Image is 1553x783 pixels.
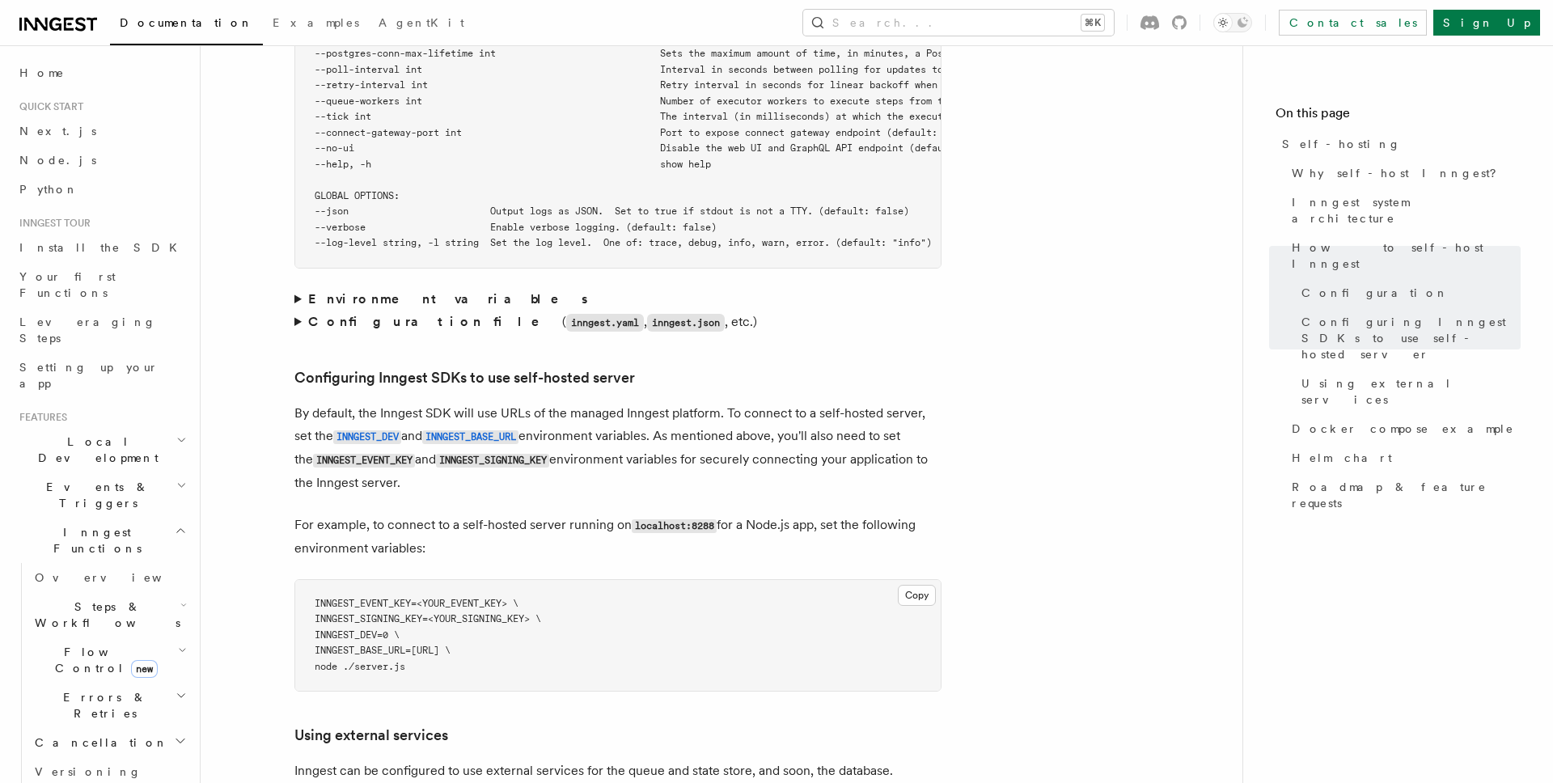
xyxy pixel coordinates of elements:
[13,262,190,307] a: Your first Functions
[333,430,401,444] code: INNGEST_DEV
[1285,414,1521,443] a: Docker compose example
[294,402,942,494] p: By default, the Inngest SDK will use URLs of the managed Inngest platform. To connect to a self-h...
[1292,194,1521,226] span: Inngest system architecture
[315,48,1209,59] span: --postgres-conn-max-lifetime int Sets the maximum amount of time, in minutes, a PostgreSQL connec...
[1292,421,1514,437] span: Docker compose example
[1301,314,1521,362] span: Configuring Inngest SDKs to use self-hosted server
[13,100,83,113] span: Quick start
[315,645,451,656] span: INNGEST_BASE_URL=[URL] \
[1292,239,1521,272] span: How to self-host Inngest
[308,314,562,329] strong: Configuration file
[315,237,932,248] span: --log-level string, -l string Set the log level. One of: trace, debug, info, warn, error. (defaul...
[1213,13,1252,32] button: Toggle dark mode
[422,428,518,443] a: INNGEST_BASE_URL
[13,411,67,424] span: Features
[13,217,91,230] span: Inngest tour
[294,311,942,334] summary: Configuration file(inngest.yaml,inngest.json, etc.)
[294,724,448,747] a: Using external services
[647,314,725,332] code: inngest.json
[1276,104,1521,129] h4: On this page
[315,127,971,138] span: --connect-gateway-port int Port to expose connect gateway endpoint (default: 8289)
[333,428,401,443] a: INNGEST_DEV
[13,353,190,398] a: Setting up your app
[369,5,474,44] a: AgentKit
[1292,165,1508,181] span: Why self-host Inngest?
[315,205,909,217] span: --json Output logs as JSON. Set to true if stdout is not a TTY. (default: false)
[120,16,253,29] span: Documentation
[898,585,936,606] button: Copy
[1292,479,1521,511] span: Roadmap & feature requests
[13,116,190,146] a: Next.js
[436,454,549,468] code: INNGEST_SIGNING_KEY
[13,233,190,262] a: Install the SDK
[13,427,190,472] button: Local Development
[315,598,518,609] span: INNGEST_EVENT_KEY=<YOUR_EVENT_KEY> \
[1285,188,1521,233] a: Inngest system architecture
[19,315,156,345] span: Leveraging Steps
[294,366,635,389] a: Configuring Inngest SDKs to use self-hosted server
[28,683,190,728] button: Errors & Retries
[19,125,96,138] span: Next.js
[1285,233,1521,278] a: How to self-host Inngest
[1292,450,1392,466] span: Helm chart
[1295,369,1521,414] a: Using external services
[35,765,142,778] span: Versioning
[13,434,176,466] span: Local Development
[28,563,190,592] a: Overview
[35,571,201,584] span: Overview
[19,183,78,196] span: Python
[422,430,518,444] code: INNGEST_BASE_URL
[1282,136,1401,152] span: Self-hosting
[313,454,415,468] code: INNGEST_EVENT_KEY
[13,479,176,511] span: Events & Triggers
[1285,443,1521,472] a: Helm chart
[19,241,187,254] span: Install the SDK
[1285,159,1521,188] a: Why self-host Inngest?
[28,689,176,722] span: Errors & Retries
[803,10,1114,36] button: Search...⌘K
[315,142,1000,154] span: --no-ui Disable the web UI and GraphQL API endpoint (default: false)
[315,64,1045,75] span: --poll-interval int Interval in seconds between polling for updates to apps (default: 0)
[1301,375,1521,408] span: Using external services
[315,661,405,672] span: node ./server.js
[315,95,1073,107] span: --queue-workers int Number of executor workers to execute steps from the queue (default: 100)
[13,58,190,87] a: Home
[13,175,190,204] a: Python
[308,291,590,307] strong: Environment variables
[28,599,180,631] span: Steps & Workflows
[1295,278,1521,307] a: Configuration
[28,637,190,683] button: Flow Controlnew
[315,613,541,624] span: INNGEST_SIGNING_KEY=<YOUR_SIGNING_KEY> \
[1295,307,1521,369] a: Configuring Inngest SDKs to use self-hosted server
[131,660,158,678] span: new
[294,760,942,782] p: Inngest can be configured to use external services for the queue and state store, and soon, the d...
[1301,285,1449,301] span: Configuration
[28,644,178,676] span: Flow Control
[294,288,942,311] summary: Environment variables
[273,16,359,29] span: Examples
[1285,472,1521,518] a: Roadmap & feature requests
[315,111,1130,122] span: --tick int The interval (in milliseconds) at which the executor polls the queue (default: 150)
[19,154,96,167] span: Node.js
[294,514,942,560] p: For example, to connect to a self-hosted server running on for a Node.js app, set the following e...
[566,314,644,332] code: inngest.yaml
[315,190,400,201] span: GLOBAL OPTIONS:
[1276,129,1521,159] a: Self-hosting
[28,734,168,751] span: Cancellation
[13,524,175,557] span: Inngest Functions
[13,472,190,518] button: Events & Triggers
[379,16,464,29] span: AgentKit
[315,222,717,233] span: --verbose Enable verbose logging. (default: false)
[315,79,1238,91] span: --retry-interval int Retry interval in seconds for linear backoff when retrying functions - must ...
[315,159,711,170] span: --help, -h show help
[110,5,263,45] a: Documentation
[1279,10,1427,36] a: Contact sales
[13,307,190,353] a: Leveraging Steps
[28,728,190,757] button: Cancellation
[13,146,190,175] a: Node.js
[632,519,717,533] code: localhost:8288
[19,270,116,299] span: Your first Functions
[28,592,190,637] button: Steps & Workflows
[13,518,190,563] button: Inngest Functions
[263,5,369,44] a: Examples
